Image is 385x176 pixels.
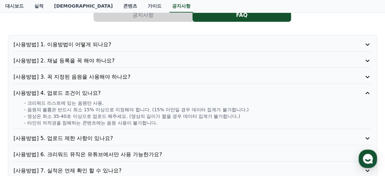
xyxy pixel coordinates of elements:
[94,9,192,22] button: 공지사항
[60,131,68,137] span: 대화
[14,89,371,97] button: [사용방법] 4. 업로드 조건이 있나요?
[14,134,343,142] p: [사용방법] 5. 업로드 제한 사항이 있나요?
[14,167,371,175] button: [사용방법] 7. 실적은 언제 확인 할 수 있나요?
[14,57,343,65] p: [사용방법] 2. 채널 등록을 꼭 해야 하나요?
[102,131,110,136] span: 설정
[21,131,25,136] span: 홈
[14,73,343,81] p: [사용방법] 3. 꼭 지정된 음원을 사용해야 하나요?
[24,106,371,113] p: - 음원의 볼륨은 반드시 최소 15% 이상으로 지정해야 합니다. (15% 미만일 경우 데이터 집계가 불가합니다.)
[24,100,371,106] p: - 크리워드 리스트에 있는 음원만 사용.
[24,113,371,120] p: - 영상은 최소 35-40초 이상으로 업로드 해주세요. (영상의 길이가 짧을 경우 데이터 집계가 불가합니다.)
[14,41,343,49] p: [사용방법] 1. 이용방법이 어떻게 되나요?
[24,120,371,126] p: - 타인의 저작권을 침해하는 콘텐츠에는 음원 사용이 불가합니다.
[14,151,371,158] button: [사용방법] 6. 크리워드 뮤직은 유튜브에서만 사용 가능한가요?
[14,151,343,158] p: [사용방법] 6. 크리워드 뮤직은 유튜브에서만 사용 가능한가요?
[14,89,343,97] p: [사용방법] 4. 업로드 조건이 있나요?
[14,73,371,81] button: [사용방법] 3. 꼭 지정된 음원을 사용해야 하나요?
[14,167,343,175] p: [사용방법] 7. 실적은 언제 확인 할 수 있나요?
[85,121,127,138] a: 설정
[44,121,85,138] a: 대화
[2,121,44,138] a: 홈
[14,57,371,65] button: [사용방법] 2. 채널 등록을 꼭 해야 하나요?
[14,134,371,142] button: [사용방법] 5. 업로드 제한 사항이 있나요?
[192,9,291,22] button: FAQ
[14,41,371,49] button: [사용방법] 1. 이용방법이 어떻게 되나요?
